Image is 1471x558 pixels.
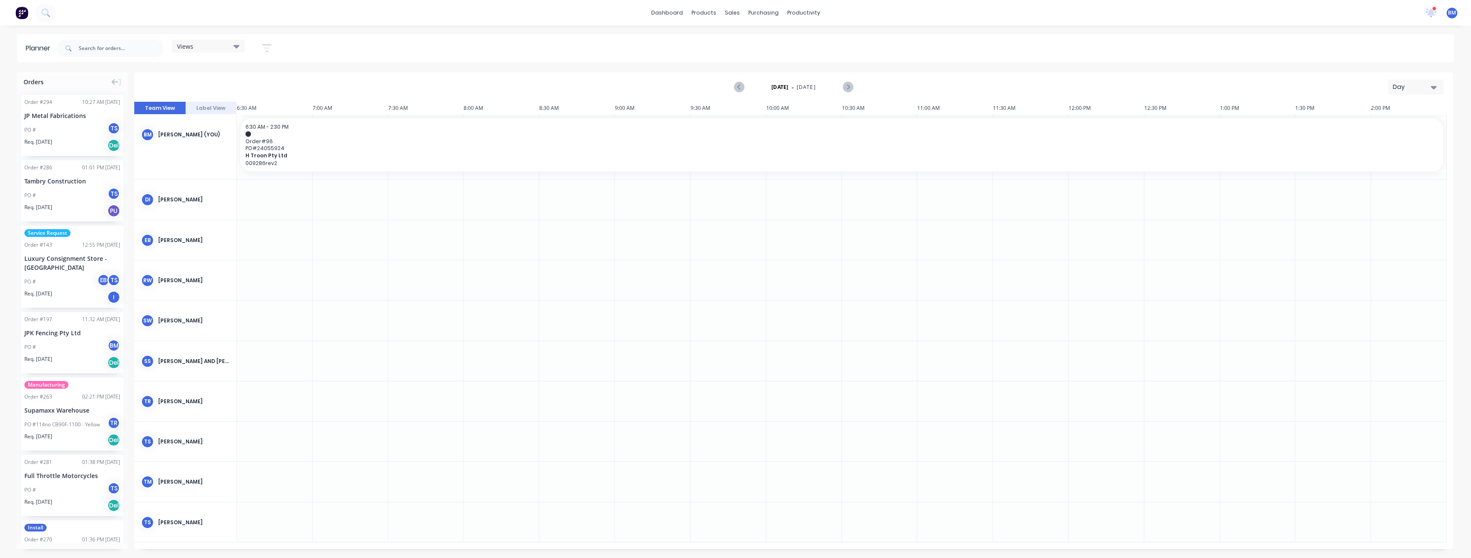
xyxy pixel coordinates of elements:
div: 10:00 AM [766,102,842,115]
div: 7:30 AM [388,102,464,115]
span: - [792,82,794,92]
div: I [107,291,120,304]
div: 6:30 AM [237,102,313,115]
div: Supamaxx Warehouse [24,406,120,415]
span: 6:30 AM - 2:30 PM [245,123,289,130]
div: PO # [24,486,36,494]
div: [PERSON_NAME] [158,398,230,405]
button: Label View [186,102,237,115]
div: 1:30 PM [1295,102,1371,115]
div: 10:30 AM [842,102,918,115]
div: TS [107,122,120,135]
span: BM [1448,9,1456,17]
div: Del [107,499,120,512]
span: PO # 24055924 [245,145,1438,151]
div: EB [141,234,154,247]
div: TS [107,274,120,286]
div: PO # [24,343,36,351]
div: Planner [26,43,55,53]
div: Del [107,434,120,446]
div: EB [97,274,110,286]
div: SW [141,314,154,327]
div: 12:30 PM [1144,102,1220,115]
div: 10:27 AM [DATE] [82,98,120,106]
div: productivity [783,6,824,19]
div: Order # 281 [24,458,52,466]
div: Order # 143 [24,241,52,249]
div: 9:30 AM [691,102,766,115]
div: sales [721,6,744,19]
div: 8:00 AM [464,102,539,115]
div: JPK Fencing Pty Ltd [24,328,120,337]
span: Req. [DATE] [24,138,52,146]
div: PO # [24,278,36,286]
div: Order # 197 [24,316,52,323]
img: Factory [15,6,28,19]
div: 11:00 AM [917,102,993,115]
input: Search for orders... [79,40,163,57]
div: TM [141,475,154,488]
span: Req. [DATE] [24,355,52,363]
div: PU [107,204,120,217]
a: dashboard [647,6,687,19]
div: TS [141,435,154,448]
button: Day [1388,80,1444,94]
div: PO # [24,126,36,134]
div: [PERSON_NAME] [158,236,230,244]
div: Luxury Consignment Store - [GEOGRAPHIC_DATA] [24,254,120,272]
div: Del [107,139,120,152]
span: Service Request [24,229,71,237]
div: 1:00 PM [1220,102,1296,115]
div: Order # 294 [24,98,52,106]
span: Order # 96 [245,138,1438,145]
div: [PERSON_NAME] [158,196,230,204]
div: Del [107,356,120,369]
div: 2:00 PM [1371,102,1447,115]
div: BM [141,128,154,141]
span: Orders [24,77,44,86]
div: [PERSON_NAME] [158,317,230,325]
div: Order # 270 [24,536,52,543]
div: 01:01 PM [DATE] [82,164,120,171]
span: [DATE] [797,83,816,91]
div: Tambry Construction [24,177,120,186]
div: [PERSON_NAME] [158,277,230,284]
div: [PERSON_NAME] [158,478,230,486]
span: Req. [DATE] [24,290,52,298]
div: BM [107,339,120,352]
div: [PERSON_NAME] [158,519,230,526]
div: 01:38 PM [DATE] [82,458,120,466]
div: [PERSON_NAME] and [PERSON_NAME] [158,357,230,365]
button: Previous page [735,82,744,92]
div: purchasing [744,6,783,19]
div: 11:30 AM [993,102,1069,115]
div: RW [141,274,154,287]
div: 8:30 AM [539,102,615,115]
div: TS [107,482,120,495]
span: Req. [DATE] [24,498,52,506]
div: 12:00 PM [1069,102,1144,115]
span: Install [24,524,47,531]
span: Req. [DATE] [24,204,52,211]
span: H Troon Pty Ltd [245,152,1319,159]
div: TR [107,416,120,429]
div: [PERSON_NAME] [158,438,230,446]
div: JP Metal Fabrications [24,111,120,120]
span: Req. [DATE] [24,433,52,440]
div: products [687,6,721,19]
span: Views [177,42,193,51]
button: Next page [843,82,853,92]
div: 12:55 PM [DATE] [82,241,120,249]
div: 7:00 AM [313,102,388,115]
div: 01:36 PM [DATE] [82,536,120,543]
div: DI [141,193,154,206]
div: Full Throttle Motorcycles [24,471,120,480]
div: TR [141,395,154,408]
div: Day [1393,83,1432,92]
div: TS [107,187,120,200]
div: 11:32 AM [DATE] [82,316,120,323]
button: Team View [134,102,186,115]
div: TS [141,516,154,529]
div: 02:21 PM [DATE] [82,393,120,401]
strong: [DATE] [771,83,789,91]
